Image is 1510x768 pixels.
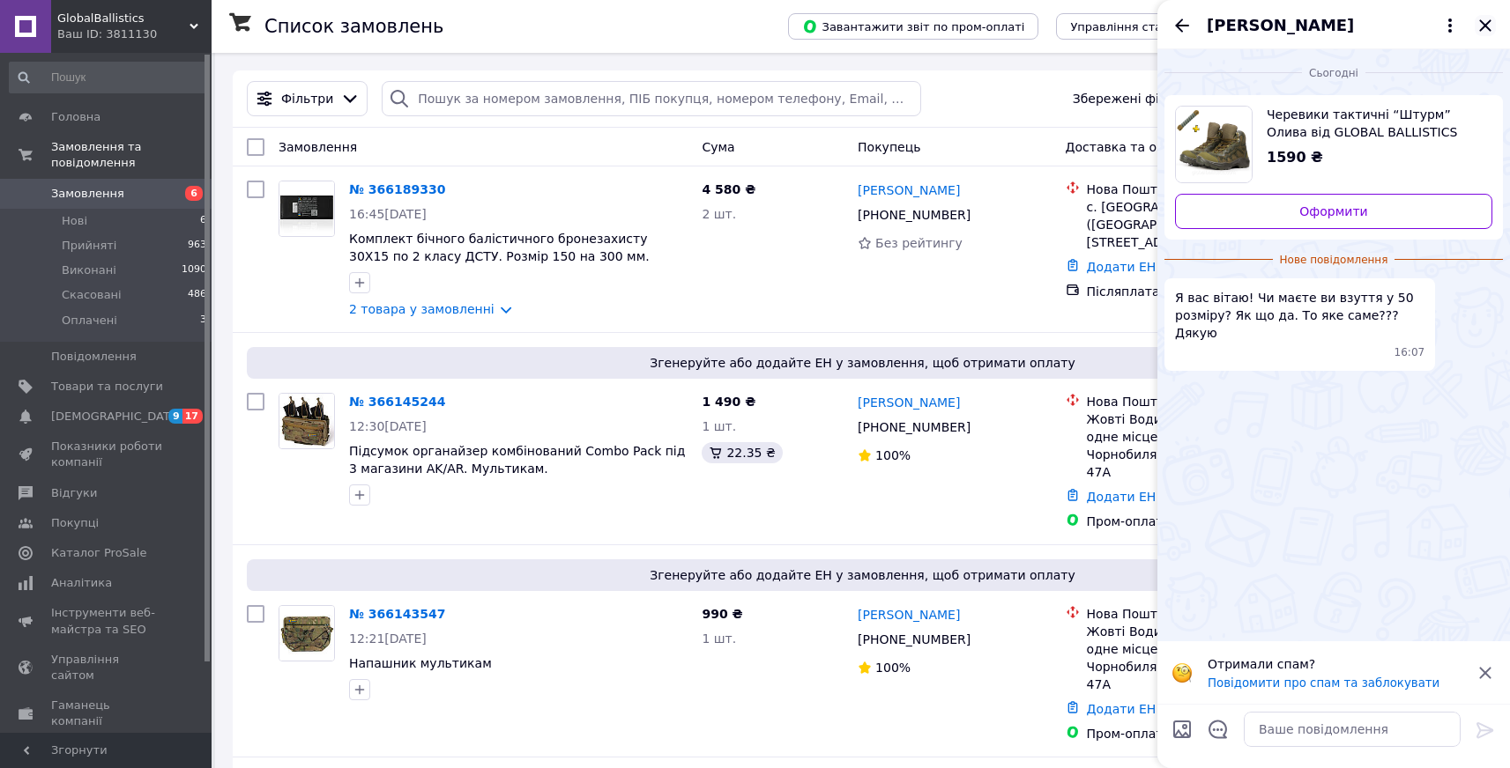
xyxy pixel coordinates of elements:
span: Відгуки [51,485,97,501]
div: Жовті Води, №3 (до 30 кг на одне місце): вул. Героїв Чорнобиля (Кропоткіна), буд. 47А [1087,410,1301,481]
span: [PHONE_NUMBER] [858,420,971,434]
a: Переглянути товар [1175,106,1492,183]
span: Покупці [51,515,99,531]
span: Я вас вітаю! Чи маєте ви взуття у 50 розміру? Як що да. То яке саме??? Дякую [1175,289,1424,342]
div: Нова Пошта [1087,605,1301,623]
span: Завантажити звіт по пром-оплаті [802,18,1024,34]
div: с. [GEOGRAPHIC_DATA] ([GEOGRAPHIC_DATA].), №1: вул. [STREET_ADDRESS] [1087,198,1301,251]
span: [DEMOGRAPHIC_DATA] [51,409,182,425]
span: 1090 [182,262,206,278]
span: Без рейтингу [875,236,963,250]
span: Cума [702,140,734,154]
span: 1 490 ₴ [702,395,755,409]
button: Повідомити про спам та заблокувати [1208,676,1439,690]
span: 1 шт. [702,419,736,433]
span: 963 [188,238,206,254]
a: Оформити [1175,194,1492,229]
span: Згенеруйте або додайте ЕН у замовлення, щоб отримати оплату [254,354,1471,372]
a: Комплект бічного балістичного бронезахисту 30Х15 по 2 класу ДСТУ. Розмір 150 на 300 мм. [349,232,650,263]
a: Напашник мультикам [349,656,492,670]
span: Оплачені [62,313,117,329]
button: Завантажити звіт по пром-оплаті [788,13,1038,40]
a: Фото товару [279,393,335,449]
button: Закрити [1475,15,1496,36]
img: 6865585237_w640_h640_botinki-takticheskie-shturm.jpg [1176,107,1252,182]
span: Аналітика [51,575,112,591]
div: Пром-оплата [1087,513,1301,530]
span: 4 580 ₴ [702,182,755,196]
span: Нове повідомлення [1273,253,1395,268]
span: Управління сайтом [51,652,163,683]
img: Фото товару [279,606,334,661]
span: Покупець [858,140,920,154]
a: [PERSON_NAME] [858,181,960,199]
span: 990 ₴ [702,607,742,621]
button: Управління статусами [1056,13,1219,40]
span: 9 [168,409,182,424]
span: Черевики тактичні “Штурм” Олива від GLOBAL BALLISTICS (аналог Талан talan Соти) [1267,106,1478,141]
a: № 366143547 [349,607,445,621]
span: Сьогодні [1302,66,1365,81]
div: Нова Пошта [1087,181,1301,198]
span: 12:30[DATE] [349,419,427,433]
a: Підсумок органайзер комбінований Combo Pack під 3 магазини AK/AR. Мультикам. [349,444,685,476]
a: Додати ЕН [1087,490,1157,504]
span: Фільтри [281,90,333,107]
input: Пошук [9,62,208,93]
span: Повідомлення [51,349,137,365]
span: Каталог ProSale [51,545,146,561]
span: [PERSON_NAME] [1207,14,1354,37]
span: Показники роботи компанії [51,439,163,470]
h1: Список замовлень [264,16,443,37]
a: [PERSON_NAME] [858,606,960,624]
a: Фото товару [279,605,335,661]
span: Виконані [62,262,116,278]
span: 1590 ₴ [1267,149,1323,166]
span: [PHONE_NUMBER] [858,632,971,646]
span: Скасовані [62,287,122,303]
span: [PHONE_NUMBER] [858,208,971,222]
span: 3 [200,313,206,329]
input: Пошук за номером замовлення, ПІБ покупця, номером телефону, Email, номером накладної [382,81,921,116]
button: [PERSON_NAME] [1207,14,1461,37]
span: 1 шт. [702,631,736,646]
span: 2 шт. [702,207,736,221]
img: :face_with_monocle: [1172,662,1193,683]
a: Фото товару [279,181,335,237]
div: 12.10.2025 [1164,63,1503,81]
span: Замовлення [51,186,124,202]
span: 17 [182,409,203,424]
a: Додати ЕН [1087,260,1157,274]
span: Замовлення [279,140,357,154]
div: Післяплата [1087,283,1301,300]
span: GlobalBallistics [57,11,190,26]
span: 6 [200,213,206,229]
span: Інструменти веб-майстра та SEO [51,605,163,637]
span: Товари та послуги [51,379,163,395]
span: 16:45[DATE] [349,207,427,221]
div: 22.35 ₴ [702,442,782,463]
span: 6 [185,186,203,201]
button: Назад [1172,15,1193,36]
img: Фото товару [279,181,334,236]
div: Жовті Води, №3 (до 30 кг на одне місце): вул. Героїв Чорнобиля (Кропоткіна), буд. 47А [1087,623,1301,693]
span: 100% [875,448,911,462]
a: № 366145244 [349,395,445,409]
div: Ваш ID: 3811130 [57,26,212,42]
span: Прийняті [62,238,116,254]
span: 486 [188,287,206,303]
span: Згенеруйте або додайте ЕН у замовлення, щоб отримати оплату [254,566,1471,584]
button: Відкрити шаблони відповідей [1207,718,1230,741]
span: 16:07 12.10.2025 [1395,345,1425,360]
span: Збережені фільтри: [1073,90,1201,107]
span: Доставка та оплата [1066,140,1195,154]
img: Фото товару [279,394,334,448]
span: Головна [51,109,100,125]
a: № 366189330 [349,182,445,196]
div: Нова Пошта [1087,393,1301,410]
a: [PERSON_NAME] [858,394,960,411]
span: 100% [875,661,911,675]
